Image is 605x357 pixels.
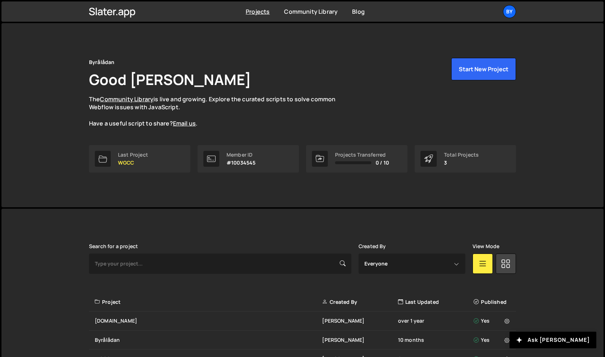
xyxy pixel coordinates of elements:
[89,311,516,331] a: [DOMAIN_NAME] [PERSON_NAME] over 1 year Yes
[89,243,138,249] label: Search for a project
[227,152,255,158] div: Member ID
[322,336,398,344] div: [PERSON_NAME]
[89,95,350,128] p: The is live and growing. Explore the curated scripts to solve common Webflow issues with JavaScri...
[509,332,596,348] button: Ask [PERSON_NAME]
[89,331,516,350] a: Byrålådan [PERSON_NAME] 10 months Yes
[322,298,398,306] div: Created By
[376,160,389,166] span: 0 / 10
[89,145,190,173] a: Last Project WGCC
[335,152,389,158] div: Projects Transferred
[173,119,196,127] a: Email us
[473,243,499,249] label: View Mode
[118,160,148,166] p: WGCC
[474,317,512,324] div: Yes
[227,160,255,166] p: #10034545
[398,298,474,306] div: Last Updated
[89,254,351,274] input: Type your project...
[118,152,148,158] div: Last Project
[95,317,322,324] div: [DOMAIN_NAME]
[359,243,386,249] label: Created By
[89,69,251,89] h1: Good [PERSON_NAME]
[95,336,322,344] div: Byrålådan
[95,298,322,306] div: Project
[444,160,479,166] p: 3
[451,58,516,80] button: Start New Project
[89,58,114,67] div: Byrålådan
[474,336,512,344] div: Yes
[398,336,474,344] div: 10 months
[474,298,512,306] div: Published
[284,8,338,16] a: Community Library
[322,317,398,324] div: [PERSON_NAME]
[398,317,474,324] div: over 1 year
[246,8,270,16] a: Projects
[100,95,153,103] a: Community Library
[444,152,479,158] div: Total Projects
[352,8,365,16] a: Blog
[503,5,516,18] a: By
